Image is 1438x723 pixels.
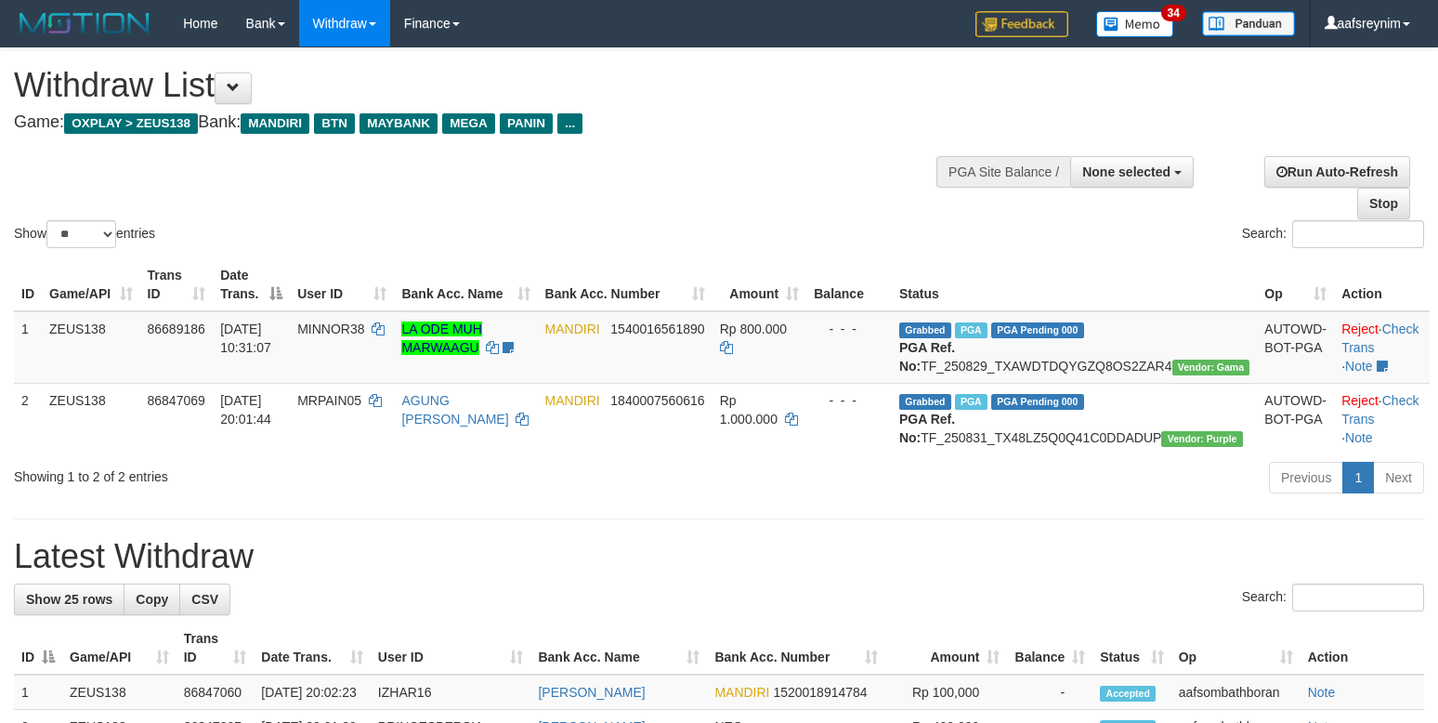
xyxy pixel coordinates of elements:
span: PANIN [500,113,553,134]
span: MANDIRI [241,113,309,134]
a: LA ODE MUH MARWAAGU [401,322,481,355]
a: CSV [179,584,230,615]
a: Copy [124,584,180,615]
a: [PERSON_NAME] [538,685,645,700]
td: ZEUS138 [42,383,140,454]
th: Status [892,258,1257,311]
th: Op: activate to sort column ascending [1171,622,1301,675]
span: 86847069 [148,393,205,408]
span: None selected [1082,164,1170,179]
a: 1 [1342,462,1374,493]
label: Show entries [14,220,155,248]
h4: Game: Bank: [14,113,940,132]
td: ZEUS138 [42,311,140,384]
span: Marked by aafkaynarin [955,322,987,338]
div: - - - [814,391,884,410]
a: Run Auto-Refresh [1264,156,1410,188]
td: · · [1334,311,1430,384]
th: Bank Acc. Number: activate to sort column ascending [707,622,885,675]
td: [DATE] 20:02:23 [254,675,370,710]
button: None selected [1070,156,1194,188]
span: BTN [314,113,355,134]
img: Button%20Memo.svg [1096,11,1174,37]
a: Check Trans [1341,393,1418,427]
img: MOTION_logo.png [14,9,155,37]
span: Copy 1520018914784 to clipboard [773,685,867,700]
th: Date Trans.: activate to sort column ascending [254,622,370,675]
span: CSV [191,592,218,607]
td: 1 [14,675,62,710]
span: MRPAIN05 [297,393,361,408]
span: Vendor URL: https://trx4.1velocity.biz [1161,431,1242,447]
span: PGA Pending [991,322,1084,338]
span: Rp 1.000.000 [720,393,778,427]
a: Show 25 rows [14,584,124,615]
span: Copy [136,592,168,607]
th: Op: activate to sort column ascending [1257,258,1334,311]
span: MANDIRI [714,685,769,700]
th: Action [1301,622,1424,675]
span: Accepted [1100,686,1156,702]
a: Note [1345,430,1373,445]
td: 1 [14,311,42,384]
td: ZEUS138 [62,675,176,710]
h1: Withdraw List [14,67,940,104]
a: Reject [1341,322,1379,336]
span: ... [557,113,582,134]
span: Show 25 rows [26,592,112,607]
td: 86847060 [176,675,255,710]
th: User ID: activate to sort column ascending [290,258,394,311]
th: ID [14,258,42,311]
b: PGA Ref. No: [899,412,955,445]
th: Amount: activate to sort column ascending [885,622,1007,675]
span: Marked by aafsreyleap [955,394,987,410]
th: Action [1334,258,1430,311]
div: PGA Site Balance / [936,156,1070,188]
td: · · [1334,383,1430,454]
div: - - - [814,320,884,338]
td: IZHAR16 [371,675,531,710]
span: MEGA [442,113,495,134]
label: Search: [1242,584,1424,611]
input: Search: [1292,220,1424,248]
h1: Latest Withdraw [14,538,1424,575]
img: panduan.png [1202,11,1295,36]
th: Balance [806,258,892,311]
b: PGA Ref. No: [899,340,955,374]
span: MANDIRI [545,322,600,336]
a: Note [1345,359,1373,374]
td: Rp 100,000 [885,675,1007,710]
td: aafsombathboran [1171,675,1301,710]
td: AUTOWD-BOT-PGA [1257,311,1334,384]
th: Amount: activate to sort column ascending [712,258,807,311]
td: 2 [14,383,42,454]
span: Grabbed [899,394,951,410]
th: Date Trans.: activate to sort column descending [213,258,290,311]
span: Copy 1540016561890 to clipboard [610,322,704,336]
div: Showing 1 to 2 of 2 entries [14,460,585,486]
input: Search: [1292,584,1424,611]
th: Bank Acc. Number: activate to sort column ascending [538,258,712,311]
span: MINNOR38 [297,322,364,336]
select: Showentries [46,220,116,248]
a: Check Trans [1341,322,1418,355]
th: Bank Acc. Name: activate to sort column ascending [530,622,707,675]
th: Game/API: activate to sort column ascending [42,258,140,311]
td: TF_250829_TXAWDTDQYGZQ8OS2ZAR4 [892,311,1257,384]
th: Bank Acc. Name: activate to sort column ascending [394,258,537,311]
td: - [1007,675,1092,710]
th: Game/API: activate to sort column ascending [62,622,176,675]
span: [DATE] 10:31:07 [220,322,271,355]
a: AGUNG [PERSON_NAME] [401,393,508,427]
span: Rp 800.000 [720,322,787,336]
th: Status: activate to sort column ascending [1092,622,1170,675]
span: [DATE] 20:01:44 [220,393,271,427]
td: AUTOWD-BOT-PGA [1257,383,1334,454]
td: TF_250831_TX48LZ5Q0Q41C0DDADUP [892,383,1257,454]
a: Reject [1341,393,1379,408]
span: OXPLAY > ZEUS138 [64,113,198,134]
a: Note [1308,685,1336,700]
th: User ID: activate to sort column ascending [371,622,531,675]
a: Next [1373,462,1424,493]
span: Grabbed [899,322,951,338]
